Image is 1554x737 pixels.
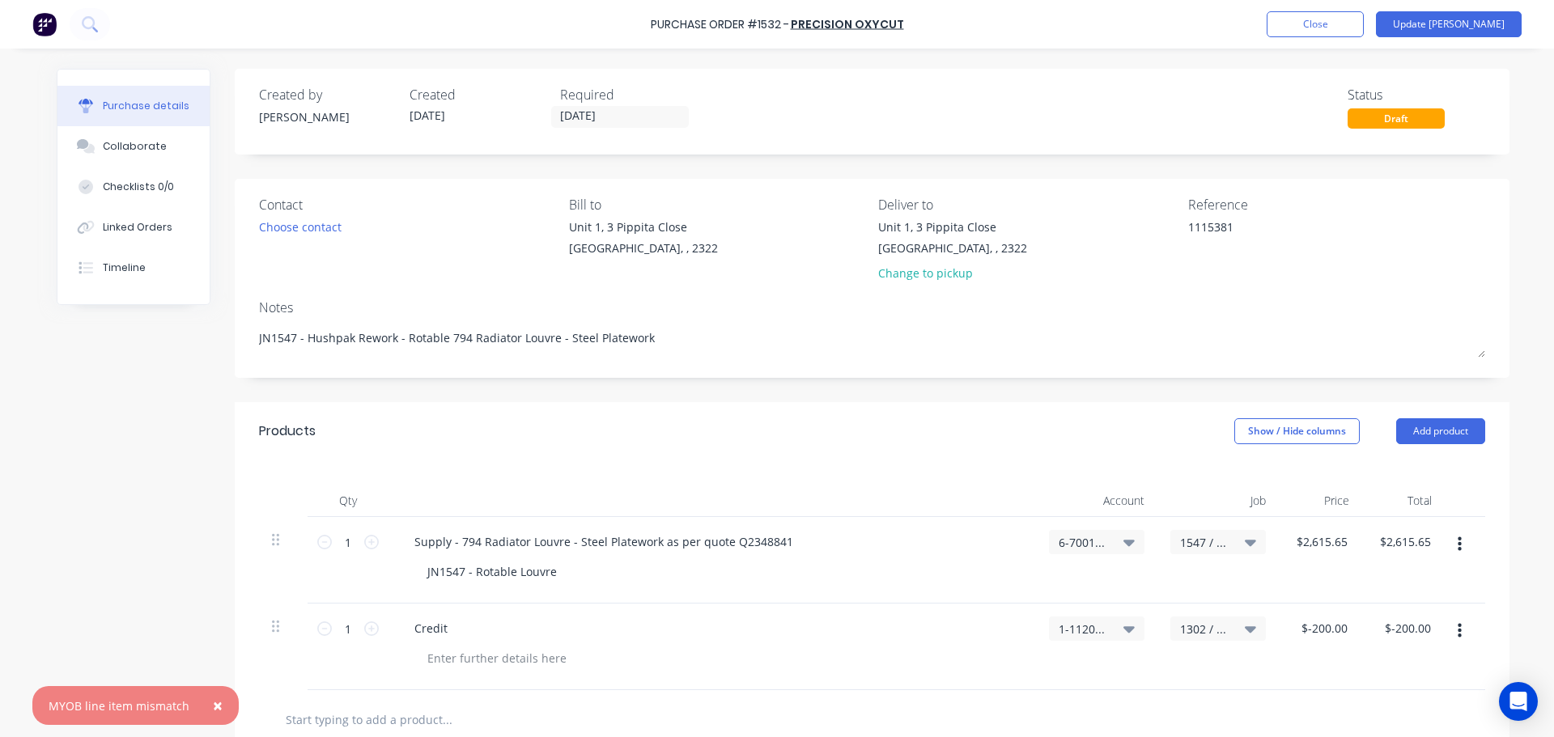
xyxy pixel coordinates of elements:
[308,485,388,517] div: Qty
[1180,621,1229,637] span: 1302 / 6040 Fan refurbishment
[103,260,146,275] div: Timeline
[1362,485,1446,517] div: Total
[103,139,167,154] div: Collaborate
[259,195,557,214] div: Contact
[1234,418,1360,444] button: Show / Hide columns
[1376,11,1522,37] button: Update [PERSON_NAME]
[32,12,57,36] img: Factory
[57,126,210,167] button: Collaborate
[103,99,189,113] div: Purchase details
[401,616,461,640] div: Credit
[1279,485,1362,517] div: Price
[1157,485,1279,517] div: Job
[1059,621,1107,637] span: 1-1120 / Westpac Account
[259,108,397,125] div: [PERSON_NAME]
[1267,11,1364,37] button: Close
[878,218,1027,235] div: Unit 1, 3 Pippita Close
[57,248,210,288] button: Timeline
[878,239,1027,256] div: [GEOGRAPHIC_DATA], , 2322
[57,86,210,126] button: Purchase details
[1059,534,1107,551] span: 6-7001 / Materials - Rework
[57,167,210,207] button: Checklists 0/0
[569,239,718,256] div: [GEOGRAPHIC_DATA], , 2322
[401,530,806,553] div: Supply - 794 Radiator Louvre - Steel Platework as per quote Q2348841
[1396,418,1485,444] button: Add product
[285,703,609,735] input: Start typing to add a product...
[259,85,397,104] div: Created by
[49,697,189,714] div: MYOB line item mismatch
[560,85,698,104] div: Required
[259,298,1485,317] div: Notes
[197,686,239,725] button: Close
[651,16,789,33] div: Purchase Order #1532 -
[259,321,1485,358] textarea: JN1547 - Hushpak Rework - Rotable 794 Radiator Louvre - Steel Platework
[1348,85,1485,104] div: Status
[1036,485,1157,517] div: Account
[569,218,718,235] div: Unit 1, 3 Pippita Close
[1348,108,1445,129] div: Draft
[569,195,867,214] div: Bill to
[1188,195,1486,214] div: Reference
[791,16,904,32] a: Precision Oxycut
[414,560,570,583] div: JN1547 - Rotable Louvre
[213,694,223,717] span: ×
[103,180,174,194] div: Checklists 0/0
[259,421,316,441] div: Products
[878,265,1027,282] div: Change to pickup
[1180,534,1229,551] span: 1547 / 794 Rad louvre-rework
[878,195,1176,214] div: Deliver to
[410,85,547,104] div: Created
[1499,682,1538,721] div: Open Intercom Messenger
[57,207,210,248] button: Linked Orders
[259,218,342,235] div: Choose contact
[103,220,172,235] div: Linked Orders
[1188,218,1391,255] textarea: 1115381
